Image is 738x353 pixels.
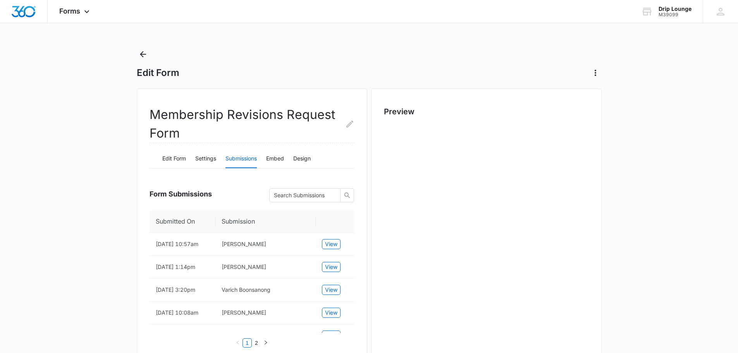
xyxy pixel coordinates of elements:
[150,301,215,324] td: [DATE] 10:08am
[322,285,341,295] button: View
[261,338,270,348] button: right
[345,105,354,143] button: Edit Form Name
[225,150,257,168] button: Submissions
[236,340,240,345] span: left
[150,105,354,143] h2: Membership Revisions Request Form
[341,192,354,198] span: search
[215,301,316,324] td: Roy K Popper
[659,6,692,12] div: account name
[150,256,215,279] td: [DATE] 1:14pm
[325,263,337,271] span: View
[156,217,203,226] span: Submitted On
[150,324,215,347] td: [DATE] 1:18pm
[150,233,215,256] td: [DATE] 10:57am
[137,67,179,79] h1: Edit Form
[195,150,216,168] button: Settings
[322,331,341,341] button: View
[233,338,243,348] button: left
[325,240,337,248] span: View
[274,191,330,200] input: Search Submissions
[322,308,341,318] button: View
[384,106,589,117] h2: Preview
[162,150,186,168] button: Edit Form
[215,324,316,347] td: Robert Green
[325,308,337,317] span: View
[266,150,284,168] button: Embed
[322,239,341,249] button: View
[215,233,316,256] td: Carly Roecklein
[261,338,270,348] li: Next Page
[659,12,692,17] div: account id
[340,188,354,202] button: search
[150,279,215,301] td: [DATE] 3:20pm
[589,67,602,79] button: Actions
[137,48,149,60] button: Back
[325,331,337,340] span: View
[215,210,316,233] th: Submission
[293,150,311,168] button: Design
[252,339,261,347] a: 2
[243,339,251,347] a: 1
[243,338,252,348] li: 1
[233,338,243,348] li: Previous Page
[150,210,215,233] th: Submitted On
[325,286,337,294] span: View
[263,340,268,345] span: right
[322,262,341,272] button: View
[59,7,80,15] span: Forms
[215,279,316,301] td: Varich​ Boonsanong​
[150,189,212,199] span: Form Submissions
[215,256,316,279] td: Brandon Scott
